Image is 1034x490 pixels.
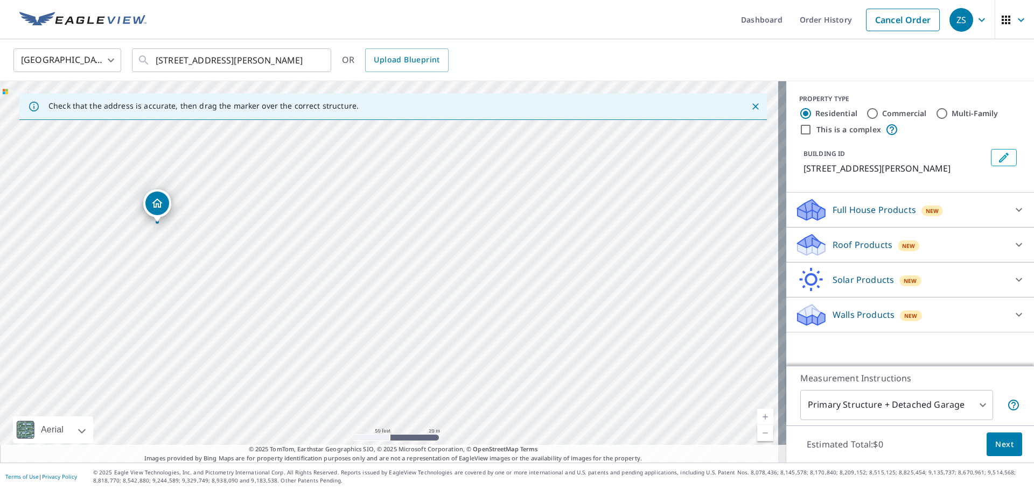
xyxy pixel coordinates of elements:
[904,276,917,285] span: New
[374,53,439,67] span: Upload Blueprint
[5,473,77,480] p: |
[757,409,773,425] a: Current Level 19, Zoom In
[93,468,1029,485] p: © 2025 Eagle View Technologies, Inc. and Pictometry International Corp. All Rights Reserved. Repo...
[949,8,973,32] div: ZS
[249,445,538,454] span: © 2025 TomTom, Earthstar Geographics SIO, © 2025 Microsoft Corporation, ©
[5,473,39,480] a: Terms of Use
[926,207,939,215] span: New
[952,108,998,119] label: Multi-Family
[42,473,77,480] a: Privacy Policy
[800,372,1020,385] p: Measurement Instructions
[795,197,1025,223] div: Full House ProductsNew
[795,267,1025,293] div: Solar ProductsNew
[798,432,892,456] p: Estimated Total: $0
[38,416,67,443] div: Aerial
[815,108,857,119] label: Residential
[800,390,993,420] div: Primary Structure + Detached Garage
[904,311,918,320] span: New
[995,438,1014,451] span: Next
[882,108,927,119] label: Commercial
[804,162,987,175] p: [STREET_ADDRESS][PERSON_NAME]
[833,238,892,251] p: Roof Products
[795,232,1025,258] div: Roof ProductsNew
[473,445,518,453] a: OpenStreetMap
[804,149,845,158] p: BUILDING ID
[520,445,538,453] a: Terms
[866,9,940,31] a: Cancel Order
[1007,399,1020,411] span: Your report will include the primary structure and a detached garage if one exists.
[143,189,171,223] div: Dropped pin, building 1, Residential property, 4077 Homestead Dr Howell, MI 48843
[795,302,1025,328] div: Walls ProductsNew
[48,101,359,111] p: Check that the address is accurate, then drag the marker over the correct structure.
[156,45,309,75] input: Search by address or latitude-longitude
[987,432,1022,457] button: Next
[799,94,1021,104] div: PROPERTY TYPE
[19,12,146,28] img: EV Logo
[749,100,763,113] button: Close
[833,273,894,286] p: Solar Products
[757,425,773,441] a: Current Level 19, Zoom Out
[365,48,448,72] a: Upload Blueprint
[833,308,895,321] p: Walls Products
[991,149,1017,166] button: Edit building 1
[13,45,121,75] div: [GEOGRAPHIC_DATA]
[13,416,93,443] div: Aerial
[342,48,449,72] div: OR
[816,124,881,135] label: This is a complex
[902,242,916,250] span: New
[833,203,916,216] p: Full House Products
